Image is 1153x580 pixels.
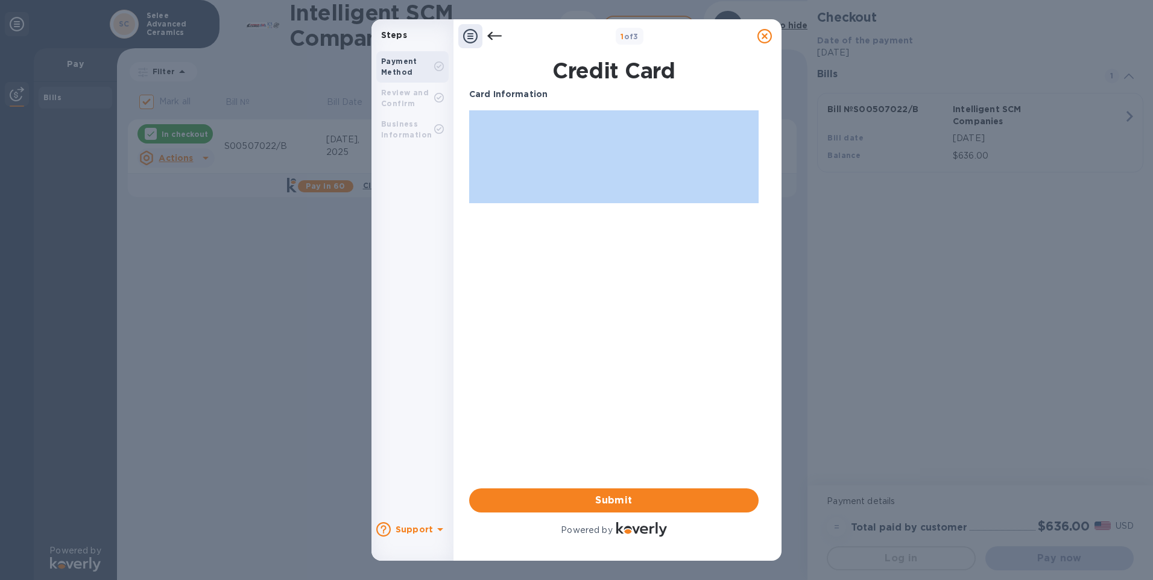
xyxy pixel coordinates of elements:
[381,119,432,139] b: Business Information
[469,89,548,99] b: Card Information
[469,488,759,512] button: Submit
[381,30,407,40] b: Steps
[616,522,667,537] img: Logo
[381,57,417,77] b: Payment Method
[469,110,759,201] iframe: Your browser does not support iframes
[396,525,433,534] b: Support
[561,524,612,537] p: Powered by
[464,58,763,83] h1: Credit Card
[479,493,749,508] span: Submit
[621,32,639,41] b: of 3
[381,88,429,108] b: Review and Confirm
[621,32,624,41] span: 1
